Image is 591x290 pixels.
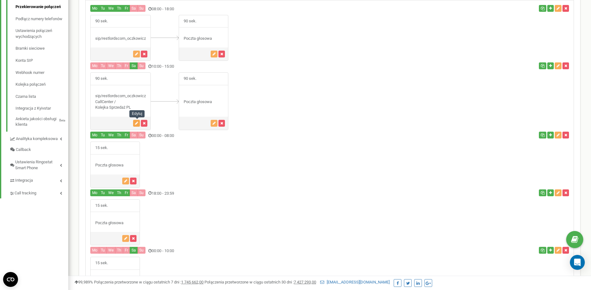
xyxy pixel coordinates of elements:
[90,247,99,254] button: Mo
[16,91,68,103] a: Czarna lista
[106,247,115,254] button: We
[99,247,107,254] button: Tu
[123,189,130,196] button: Fr
[90,132,99,138] button: Mo
[86,5,411,13] div: 08:00 - 18:00
[91,162,140,168] div: Poczta głosowa
[106,5,115,12] button: We
[115,132,123,138] button: Th
[123,247,130,254] button: Fr
[91,220,140,226] div: Poczta głosowa
[94,280,204,284] span: Połączenia przetworzone w ciągu ostatnich 7 dni :
[86,132,411,140] div: 00:00 - 08:00
[129,110,145,117] div: Edytuj
[86,247,411,255] div: 00:00 - 10:00
[137,132,146,138] button: Su
[16,1,68,13] a: Przekierowanie połączeń
[86,62,411,71] div: 10:00 - 15:00
[137,189,146,196] button: Su
[99,5,107,12] button: Tu
[9,144,68,155] a: Callback
[91,73,113,85] span: 90 sek.
[9,132,68,144] a: Analityka kompleksowa
[16,147,31,153] span: Callback
[90,189,99,196] button: Mo
[130,62,138,69] button: Sa
[130,5,138,12] button: Sa
[91,15,113,27] span: 90 sek.
[115,247,123,254] button: Th
[115,189,123,196] button: Th
[99,132,107,138] button: Tu
[137,247,146,254] button: Su
[204,280,316,284] span: Połączenia przetworzone w ciągu ostatnich 30 dni :
[91,257,113,269] span: 15 sek.
[123,5,130,12] button: Fr
[570,255,585,270] div: Open Intercom Messenger
[16,79,68,91] a: Kolejka połączeń
[9,173,68,186] a: Integracja
[179,99,228,105] div: Poczta głosowa
[130,247,138,254] button: Sa
[91,200,113,212] span: 15 sek.
[137,62,146,69] button: Su
[123,132,130,138] button: Fr
[179,73,201,85] span: 90 sek.
[74,280,93,284] span: 99,989%
[16,25,68,43] a: Ustawienia połączeń wychodzących
[320,280,390,284] a: [EMAIL_ADDRESS][DOMAIN_NAME]
[9,186,68,199] a: Call tracking
[179,15,201,27] span: 90 sek.
[179,36,228,42] div: Poczta głosowa
[16,55,68,67] a: Konta SIP
[294,280,316,284] u: 7 427 293,00
[15,178,33,184] span: Integracja
[3,272,18,287] button: Open CMP widget
[91,142,113,154] span: 15 sek.
[9,155,68,173] a: Ustawienia Ringostat Smart Phone
[115,62,123,69] button: Th
[137,5,146,12] button: Su
[16,43,68,55] a: Bramki sieciowe
[16,136,58,142] span: Analityka kompleksowa
[91,36,150,42] div: sip/restlordscom_oczkowicz
[90,5,99,12] button: Mo
[86,189,411,198] div: 18:00 - 23:59
[91,93,150,111] div: sip/restlordscom_oczkowicz CallCenter / Kolejka Sprzedaż PL
[123,62,130,69] button: Fr
[16,115,68,128] a: Ankieta jakości obsługi klientaBeta
[106,189,115,196] button: We
[16,67,68,79] a: Webhook numer
[130,189,138,196] button: Sa
[181,280,204,284] u: 1 745 662,00
[16,102,68,115] a: Integracja z Kyivstar
[115,5,123,12] button: Th
[106,132,115,138] button: We
[130,132,138,138] button: Sa
[99,62,107,69] button: Tu
[90,62,99,69] button: Mo
[15,159,60,171] span: Ustawienia Ringostat Smart Phone
[99,189,107,196] button: Tu
[15,190,36,196] span: Call tracking
[106,62,115,69] button: We
[16,13,68,25] a: Podłącz numery telefonów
